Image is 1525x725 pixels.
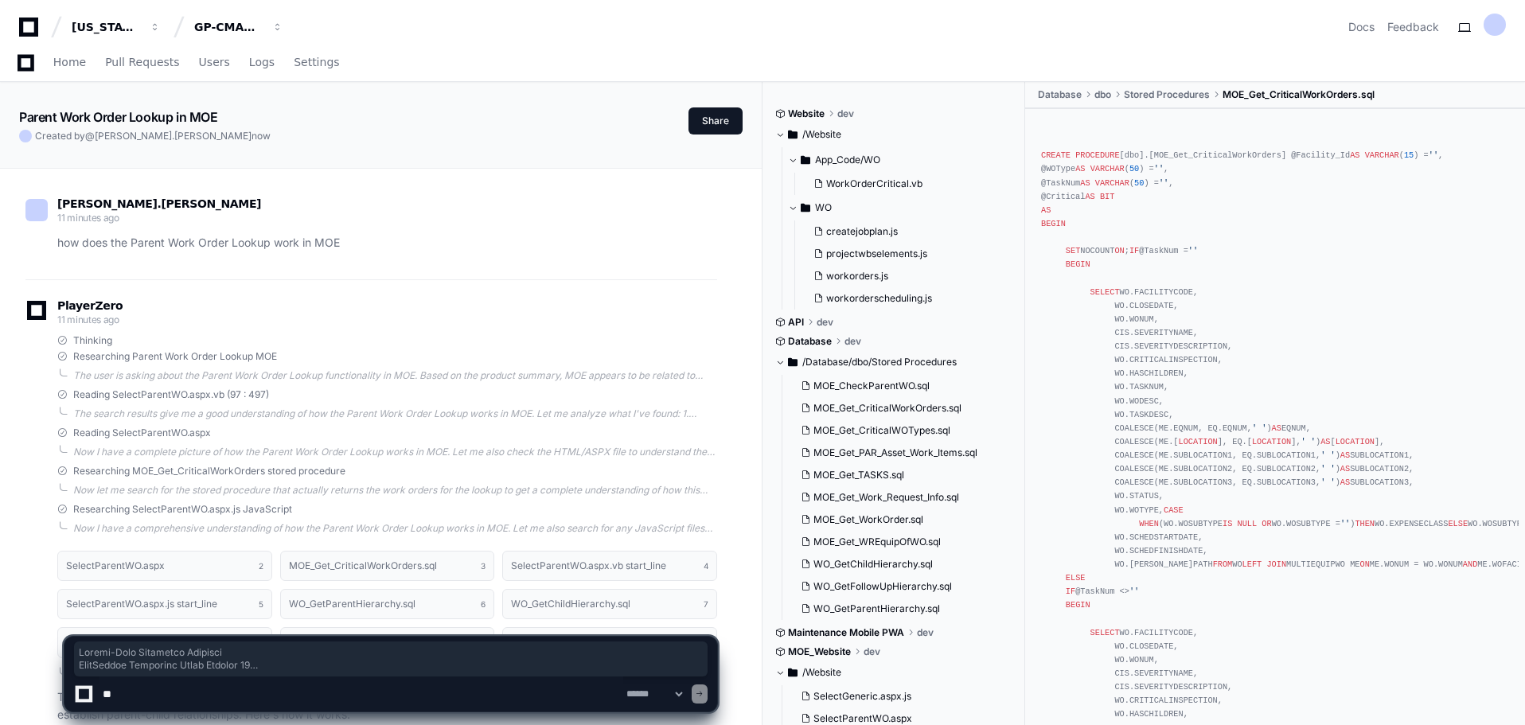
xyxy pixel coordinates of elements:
[813,424,950,437] span: MOE_Get_CriticalWOTypes.sql
[1090,287,1120,297] span: SELECT
[813,580,952,593] span: WO_GetFollowUpHierarchy.sql
[73,334,112,347] span: Thinking
[775,349,1013,375] button: /Database/dbo/Stored Procedures
[57,551,272,581] button: SelectParentWO.aspx2
[813,513,923,526] span: MOE_Get_WorkOrder.sql
[1340,519,1350,528] span: ''
[813,446,977,459] span: MOE_Get_PAR_Asset_Work_Items.sql
[1320,477,1335,487] span: ' '
[1154,164,1164,173] span: ''
[688,107,743,134] button: Share
[815,201,832,214] span: WO
[53,57,86,67] span: Home
[65,13,167,41] button: [US_STATE] Pacific
[1301,437,1316,446] span: ' '
[72,19,140,35] div: [US_STATE] Pacific
[788,147,1013,173] button: App_Code/WO
[807,173,1004,195] button: WorkOrderCritical.vb
[1252,437,1291,446] span: LOCATION
[1340,477,1350,487] span: AS
[66,599,217,609] h1: SelectParentWO.aspx.js start_line
[794,397,1004,419] button: MOE_Get_CriticalWorkOrders.sql
[1336,437,1375,446] span: LOCATION
[73,522,717,535] div: Now I have a comprehensive understanding of how the Parent Work Order Lookup works in MOE. Let me...
[105,57,179,67] span: Pull Requests
[1340,450,1350,460] span: AS
[1066,573,1086,583] span: ELSE
[1463,559,1477,569] span: AND
[73,465,345,477] span: Researching MOE_Get_CriticalWorkOrders stored procedure
[1320,437,1330,446] span: AS
[1365,150,1399,160] span: VARCHAR
[1188,246,1198,255] span: ''
[73,503,292,516] span: Researching SelectParentWO.aspx.js JavaScript
[1164,505,1184,515] span: CASE
[1038,88,1082,101] span: Database
[294,57,339,67] span: Settings
[194,19,263,35] div: GP-CMAG-MP2
[259,559,263,572] span: 2
[1320,450,1335,460] span: ' '
[1272,423,1281,433] span: AS
[1075,164,1085,173] span: AS
[1066,600,1090,610] span: BEGIN
[826,177,922,190] span: WorkOrderCritical.vb
[79,646,703,672] span: Loremi-Dolo Sitametco Adipisci ElitSeddoe Temporinc Utlab Etdolor 19 magnaali ENImadmini(veniam, ...
[794,486,1004,509] button: MOE_Get_Work_Request_Info.sql
[1075,150,1119,160] span: PROCEDURE
[788,335,832,348] span: Database
[794,375,1004,397] button: MOE_CheckParentWO.sql
[802,356,957,368] span: /Database/dbo/Stored Procedures
[1041,205,1051,215] span: AS
[73,446,717,458] div: Now I have a complete picture of how the Parent Work Order Lookup works in MOE. Let me also check...
[813,536,941,548] span: MOE_Get_WREquipOfWO.sql
[199,57,230,67] span: Users
[1139,519,1159,528] span: WHEN
[1100,192,1114,201] span: BIT
[1448,519,1468,528] span: ELSE
[57,234,717,252] p: how does the Parent Work Order Lookup work in MOE
[788,125,798,144] svg: Directory
[1242,559,1286,569] span: LEFT JOIN
[1237,519,1257,528] span: NULL
[481,559,486,572] span: 3
[794,575,1004,598] button: WO_GetFollowUpHierarchy.sql
[802,128,841,141] span: /Website
[53,45,86,81] a: Home
[1066,246,1080,255] span: SET
[788,353,798,372] svg: Directory
[1114,246,1124,255] span: ON
[844,335,861,348] span: dev
[807,287,1004,310] button: workorderscheduling.js
[1124,88,1210,101] span: Stored Procedures
[1223,519,1232,528] span: IS
[704,598,708,610] span: 7
[1041,150,1071,160] span: CREATE
[807,220,1004,243] button: createjobplan.js
[1066,587,1075,596] span: IF
[259,598,263,610] span: 5
[502,589,717,619] button: WO_GetChildHierarchy.sql7
[35,130,271,142] span: Created by
[57,314,119,325] span: 11 minutes ago
[1134,178,1144,188] span: 50
[1387,19,1439,35] button: Feedback
[481,598,486,610] span: 6
[85,130,95,142] span: @
[57,212,119,224] span: 11 minutes ago
[788,195,1013,220] button: WO
[511,599,630,609] h1: WO_GetChildHierarchy.sql
[826,225,898,238] span: createjobplan.js
[794,531,1004,553] button: MOE_Get_WREquipOfWO.sql
[1159,178,1168,188] span: ''
[1129,164,1139,173] span: 50
[1350,150,1359,160] span: AS
[1090,164,1125,173] span: VARCHAR
[826,270,888,283] span: workorders.js
[1129,246,1139,255] span: IF
[1085,192,1094,201] span: AS
[837,107,854,120] span: dev
[1223,88,1375,101] span: MOE_Get_CriticalWorkOrders.sql
[1095,178,1129,188] span: VARCHAR
[801,150,810,170] svg: Directory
